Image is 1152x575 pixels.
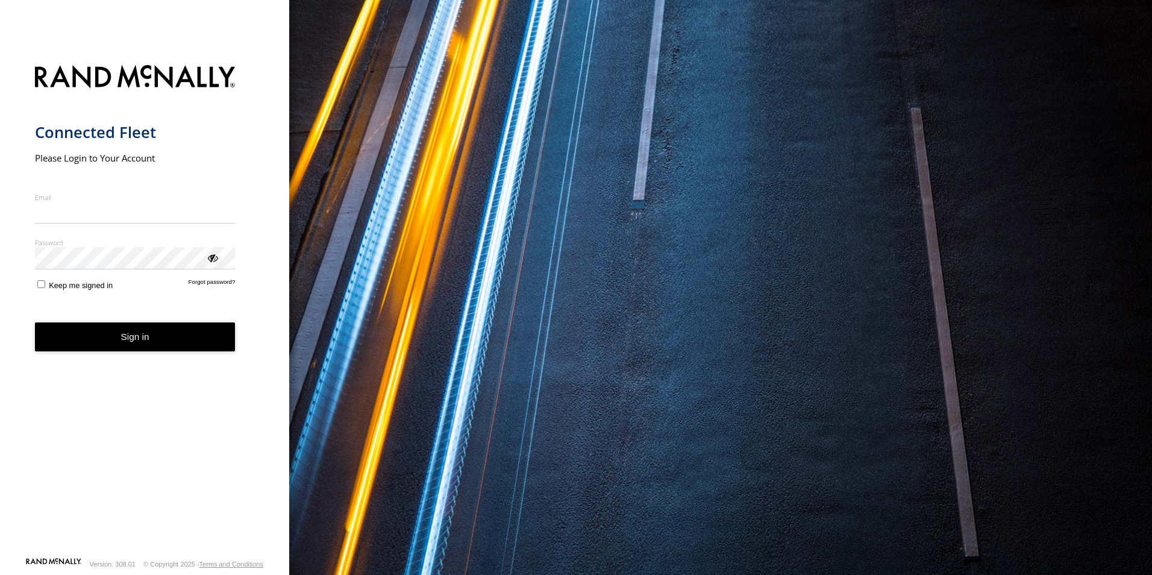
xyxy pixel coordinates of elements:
[35,238,236,247] label: Password
[35,193,236,202] label: Email
[143,561,263,568] div: © Copyright 2025 -
[35,63,236,93] img: Rand McNally
[49,281,113,290] span: Keep me signed in
[26,558,81,570] a: Visit our Website
[199,561,263,568] a: Terms and Conditions
[35,58,255,557] form: main
[35,152,236,164] h2: Please Login to Your Account
[35,322,236,352] button: Sign in
[206,251,218,263] div: ViewPassword
[90,561,136,568] div: Version: 308.01
[37,280,45,288] input: Keep me signed in
[189,278,236,290] a: Forgot password?
[35,122,236,142] h1: Connected Fleet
